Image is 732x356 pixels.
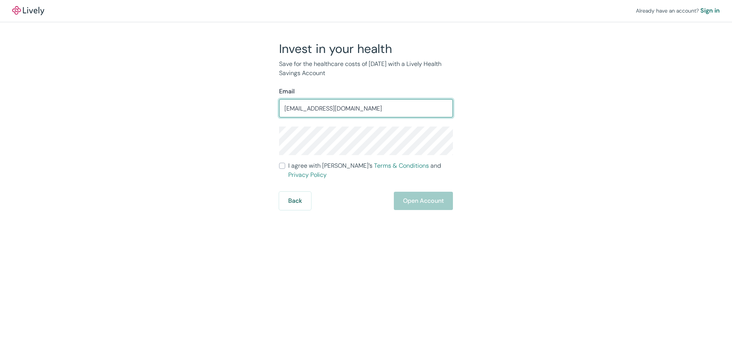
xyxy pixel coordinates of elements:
a: Sign in [700,6,720,15]
div: Already have an account? [636,6,720,15]
label: Email [279,87,295,96]
button: Back [279,192,311,210]
a: Terms & Conditions [374,162,429,170]
a: LivelyLively [12,6,44,15]
img: Lively [12,6,44,15]
p: Save for the healthcare costs of [DATE] with a Lively Health Savings Account [279,59,453,78]
a: Privacy Policy [288,171,327,179]
span: I agree with [PERSON_NAME]’s and [288,161,453,180]
h2: Invest in your health [279,41,453,56]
